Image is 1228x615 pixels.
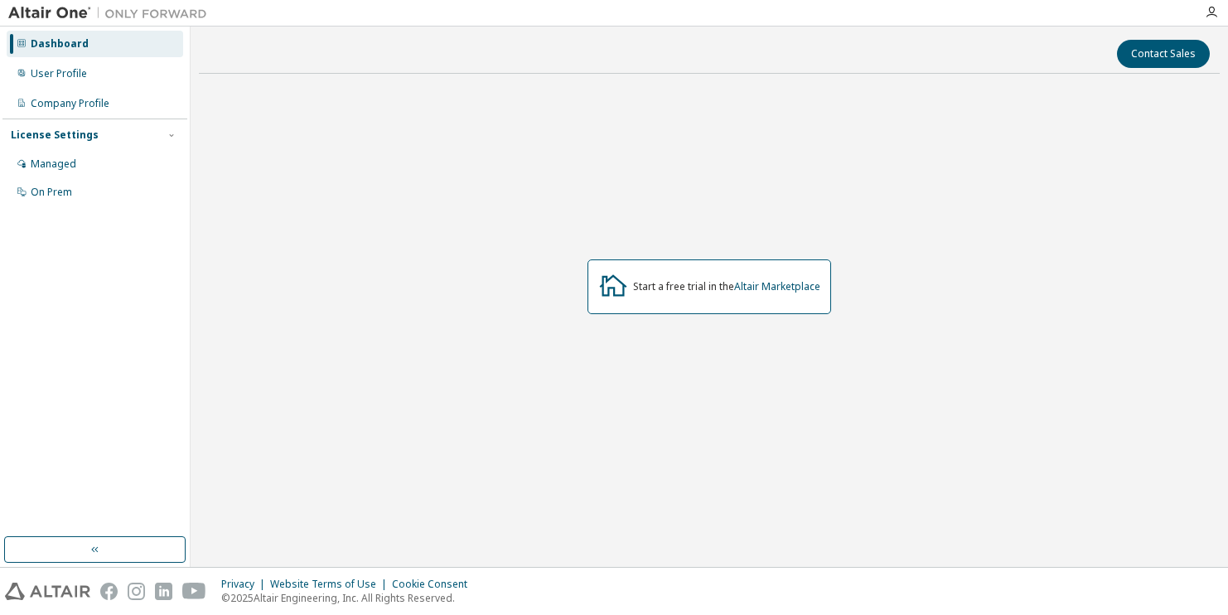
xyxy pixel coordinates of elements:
[8,5,215,22] img: Altair One
[128,583,145,600] img: instagram.svg
[221,591,477,605] p: © 2025 Altair Engineering, Inc. All Rights Reserved.
[31,186,72,199] div: On Prem
[221,578,270,591] div: Privacy
[270,578,392,591] div: Website Terms of Use
[633,280,820,293] div: Start a free trial in the
[392,578,477,591] div: Cookie Consent
[182,583,206,600] img: youtube.svg
[11,128,99,142] div: License Settings
[31,37,89,51] div: Dashboard
[734,279,820,293] a: Altair Marketplace
[31,67,87,80] div: User Profile
[31,157,76,171] div: Managed
[1117,40,1210,68] button: Contact Sales
[100,583,118,600] img: facebook.svg
[5,583,90,600] img: altair_logo.svg
[155,583,172,600] img: linkedin.svg
[31,97,109,110] div: Company Profile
